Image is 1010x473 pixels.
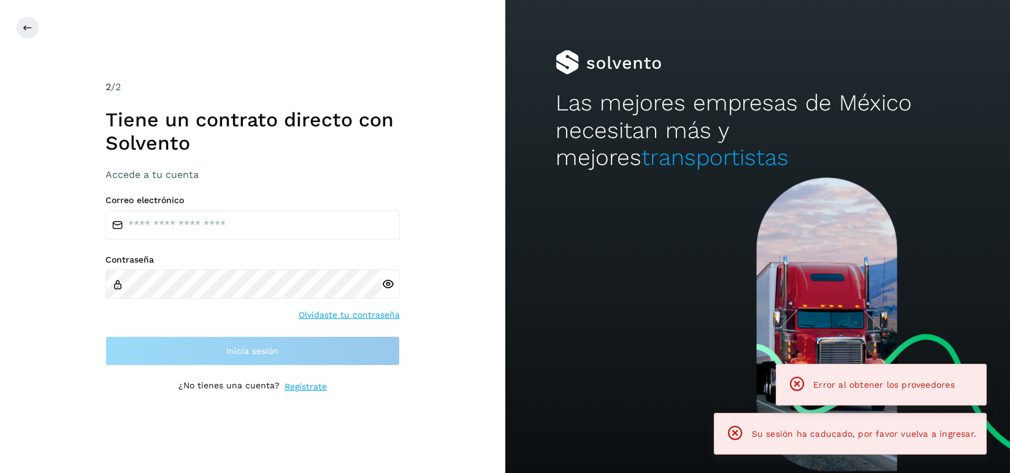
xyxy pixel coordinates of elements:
a: Regístrate [285,380,327,393]
h1: Tiene un contrato directo con Solvento [105,108,400,155]
a: Olvidaste tu contraseña [299,309,400,321]
h2: Las mejores empresas de México necesitan más y mejores [556,90,960,171]
span: 2 [105,81,111,93]
span: transportistas [641,144,789,171]
label: Correo electrónico [105,195,400,206]
h3: Accede a tu cuenta [105,169,400,180]
button: Inicia sesión [105,336,400,366]
div: /2 [105,80,400,94]
p: ¿No tienes una cuenta? [178,380,280,393]
span: Inicia sesión [226,347,278,355]
label: Contraseña [105,255,400,265]
span: Error al obtener los proveedores [813,380,955,390]
span: Su sesión ha caducado, por favor vuelva a ingresar. [752,429,976,439]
